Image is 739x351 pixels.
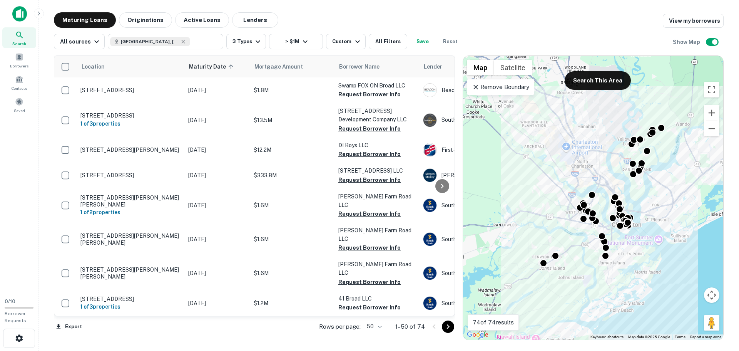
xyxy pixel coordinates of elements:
[80,112,181,119] p: [STREET_ADDRESS]
[339,62,380,71] span: Borrower Name
[12,40,26,47] span: Search
[184,56,250,77] th: Maturity Date
[423,143,538,157] div: First-citizens Bank & Trust Company
[338,81,415,90] p: Swamp FOX ON Broad LLC
[338,90,401,99] button: Request Borrower Info
[80,87,181,94] p: [STREET_ADDRESS]
[188,171,246,180] p: [DATE]
[467,60,494,75] button: Show street map
[369,34,407,49] button: All Filters
[473,318,514,327] p: 74 of 74 results
[80,266,181,280] p: [STREET_ADDRESS][PERSON_NAME][PERSON_NAME]
[338,166,415,175] p: [STREET_ADDRESS] LLC
[334,56,419,77] th: Borrower Name
[423,113,538,127] div: Southern First Bank
[250,56,334,77] th: Mortgage Amount
[338,192,415,209] p: [PERSON_NAME] Farm Road LLC
[10,63,28,69] span: Borrowers
[254,235,331,244] p: $1.6M
[80,172,181,179] p: [STREET_ADDRESS]
[54,34,105,49] button: All sources
[14,107,25,114] span: Saved
[188,299,246,307] p: [DATE]
[438,34,463,49] button: Reset
[675,335,685,339] a: Terms (opens in new tab)
[704,121,719,136] button: Zoom out
[704,105,719,121] button: Zoom in
[254,116,331,124] p: $13.5M
[319,322,361,331] p: Rows per page:
[2,94,36,115] a: Saved
[590,334,624,340] button: Keyboard shortcuts
[423,296,538,310] div: Southstate Bank, National Association
[338,107,415,124] p: [STREET_ADDRESS] Development Company LLC
[80,119,181,128] h6: 1 of 3 properties
[254,201,331,210] p: $1.6M
[338,303,401,312] button: Request Borrower Info
[565,71,631,90] button: Search This Area
[2,72,36,93] a: Contacts
[188,201,246,210] p: [DATE]
[5,299,15,304] span: 0 / 10
[423,232,538,246] div: Southstate Bank, National Association
[472,82,529,92] p: Remove Boundary
[80,208,181,217] h6: 1 of 2 properties
[254,171,331,180] p: $333.8M
[690,335,721,339] a: Report a map error
[338,260,415,277] p: [PERSON_NAME] Farm Road LLC
[119,12,172,28] button: Originations
[673,38,701,46] h6: Show Map
[2,27,36,48] a: Search
[395,322,425,331] p: 1–50 of 74
[338,226,415,243] p: [PERSON_NAME] Farm Road LLC
[188,86,246,94] p: [DATE]
[423,169,436,182] img: picture
[254,299,331,307] p: $1.2M
[423,84,436,97] img: picture
[175,12,229,28] button: Active Loans
[80,194,181,208] p: [STREET_ADDRESS][PERSON_NAME][PERSON_NAME]
[423,266,538,280] div: Southstate Bank, National Association
[338,141,415,149] p: DI Boys LLC
[54,321,84,333] button: Export
[338,149,401,159] button: Request Borrower Info
[701,289,739,326] iframe: Chat Widget
[419,56,542,77] th: Lender
[254,269,331,277] p: $1.6M
[80,302,181,311] h6: 1 of 3 properties
[338,175,401,185] button: Request Borrower Info
[188,116,246,124] p: [DATE]
[338,209,401,218] button: Request Borrower Info
[465,330,490,340] a: Open this area in Google Maps (opens a new window)
[423,114,436,127] img: picture
[54,12,116,28] button: Maturing Loans
[442,321,454,333] button: Go to next page
[189,62,236,71] span: Maturity Date
[188,235,246,244] p: [DATE]
[254,62,313,71] span: Mortgage Amount
[338,124,401,133] button: Request Borrower Info
[80,232,181,246] p: [STREET_ADDRESS][PERSON_NAME][PERSON_NAME]
[232,12,278,28] button: Lenders
[338,277,401,287] button: Request Borrower Info
[364,321,383,332] div: 50
[81,62,105,71] span: Location
[704,82,719,97] button: Toggle fullscreen view
[338,294,415,303] p: 41 Broad LLC
[423,233,436,246] img: picture
[423,199,436,212] img: picture
[80,296,181,302] p: [STREET_ADDRESS]
[12,85,27,91] span: Contacts
[463,56,723,340] div: 0 0
[2,50,36,71] a: Borrowers
[423,267,436,280] img: picture
[5,311,26,323] span: Borrower Requests
[188,146,246,154] p: [DATE]
[424,62,442,71] span: Lender
[338,243,401,252] button: Request Borrower Info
